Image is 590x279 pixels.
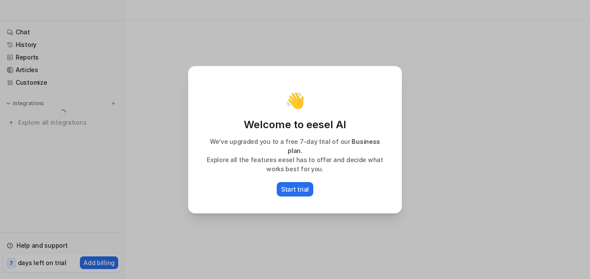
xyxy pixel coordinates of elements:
button: Start trial [277,182,313,196]
p: We’ve upgraded you to a free 7-day trial of our [198,137,392,155]
p: Welcome to eesel AI [198,118,392,132]
p: Start trial [281,185,309,194]
p: 👋 [285,92,305,109]
p: Explore all the features eesel has to offer and decide what works best for you. [198,155,392,173]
